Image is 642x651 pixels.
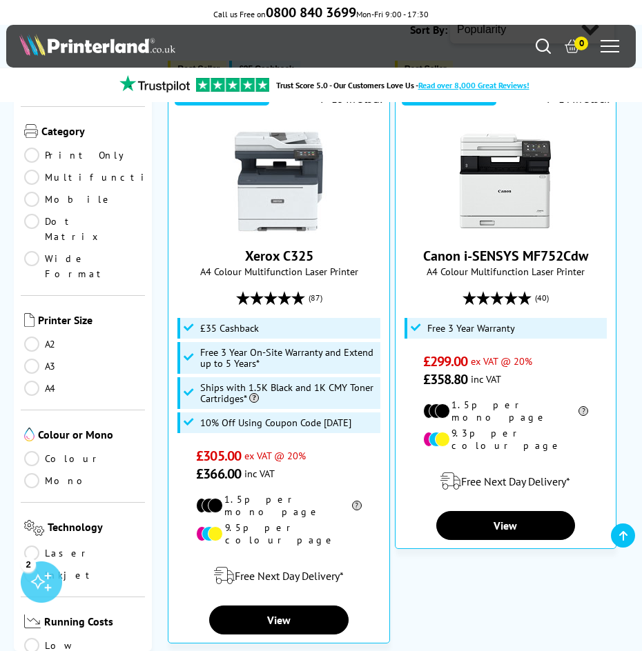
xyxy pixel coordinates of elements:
[266,9,356,19] a: 0800 840 3699
[309,285,322,311] span: (87)
[423,370,468,388] span: £358.80
[244,467,275,480] span: inc VAT
[454,130,557,233] img: Canon i-SENSYS MF752Cdw
[44,614,142,632] span: Running Costs
[454,222,557,236] a: Canon i-SENSYS MF752Cdw
[423,427,589,452] li: 9.3p per colour page
[200,382,377,404] span: Ships with 1.5K Black and 1K CMY Toner Cartridges*
[244,449,306,462] span: ex VAT @ 20%
[175,265,382,278] span: A4 Colour Multifunction Laser Printer
[209,605,349,634] a: View
[565,39,580,54] a: 0
[24,568,142,583] a: Inkjet
[24,451,142,466] a: Colour
[38,428,142,444] span: Colour or Mono
[24,124,38,138] img: Category
[196,521,362,546] li: 9.5p per colour page
[24,545,142,561] a: Laser
[19,34,321,59] a: Printerland Logo
[535,285,549,311] span: (40)
[24,473,142,488] a: Mono
[418,80,529,90] span: Read over 8,000 Great Reviews!
[196,447,241,465] span: £305.00
[276,80,529,90] a: Trust Score 5.0 - Our Customers Love Us -Read over 8,000 Great Reviews!
[423,399,589,423] li: 1.5p per mono page
[227,222,331,236] a: Xerox C325
[536,39,551,54] a: Search
[24,520,44,536] img: Technology
[471,354,532,368] span: ex VAT @ 20%
[24,313,35,327] img: Printer Size
[471,372,501,385] span: inc VAT
[24,614,41,629] img: Running Costs
[423,247,588,265] a: Canon i-SENSYS MF752Cdw
[24,337,142,352] a: A2
[175,557,382,595] div: modal_delivery
[402,265,610,278] span: A4 Colour Multifunction Laser Printer
[24,148,142,163] a: Print Only
[436,511,576,540] a: View
[266,3,356,21] b: 0800 840 3699
[24,214,142,244] a: Dot Matrix
[245,247,313,265] a: Xerox C325
[19,34,175,56] img: Printerland Logo
[200,323,259,334] span: £35 Cashback
[21,557,36,572] div: 2
[24,428,35,441] img: Colour or Mono
[200,417,351,428] span: 10% Off Using Coupon Code [DATE]
[196,78,269,92] img: trustpilot rating
[574,37,588,50] span: 0
[113,75,196,92] img: trustpilot rating
[402,462,610,501] div: modal_delivery
[196,493,362,518] li: 1.5p per mono page
[24,170,175,185] a: Multifunction
[227,130,331,233] img: Xerox C325
[196,465,241,483] span: £366.00
[24,381,142,396] a: A4
[24,192,142,207] a: Mobile
[423,352,468,370] span: £299.00
[427,323,515,334] span: Free 3 Year Warranty
[24,251,142,281] a: Wide Format
[48,520,142,539] span: Technology
[200,347,377,369] span: Free 3 Year On-Site Warranty and Extend up to 5 Years*
[41,124,142,141] span: Category
[24,359,142,374] a: A3
[38,313,142,330] span: Printer Size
